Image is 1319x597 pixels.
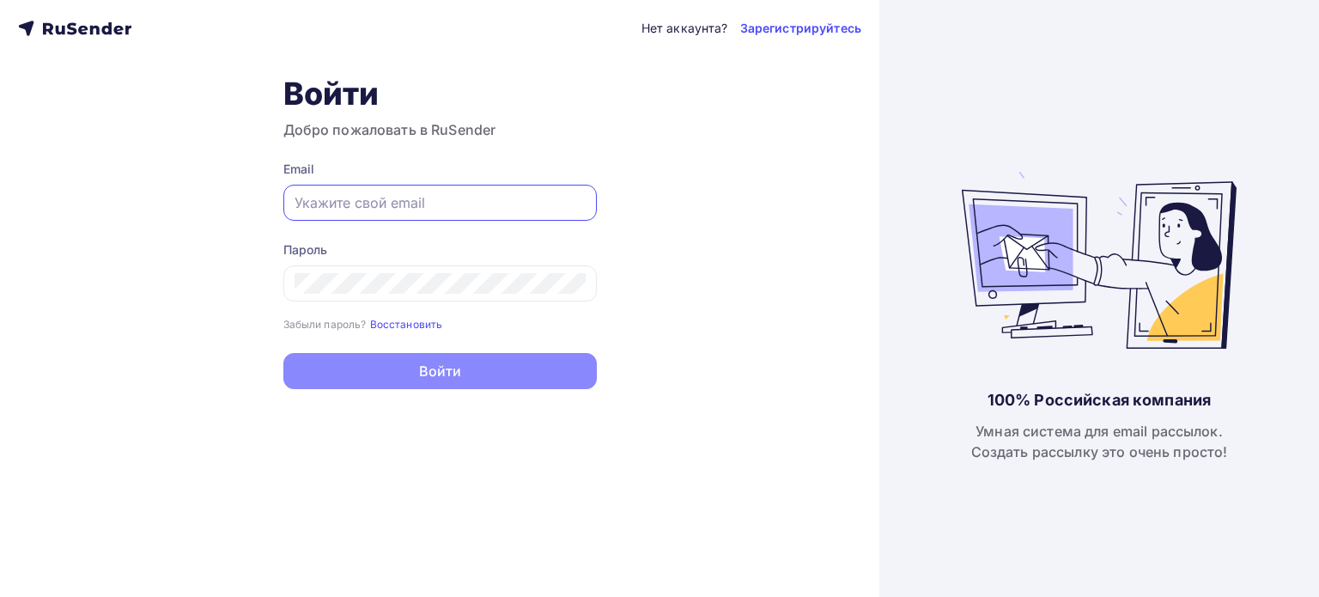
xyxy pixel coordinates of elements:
small: Забыли пароль? [283,318,367,331]
div: Пароль [283,241,597,259]
a: Зарегистрируйтесь [740,20,861,37]
h1: Войти [283,75,597,113]
div: Нет аккаунта? [641,20,728,37]
input: Укажите свой email [295,192,586,213]
div: Email [283,161,597,178]
h3: Добро пожаловать в RuSender [283,119,597,140]
a: Восстановить [370,316,443,331]
div: Умная система для email рассылок. Создать рассылку это очень просто! [971,421,1228,462]
button: Войти [283,353,597,389]
div: 100% Российская компания [988,390,1211,411]
small: Восстановить [370,318,443,331]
